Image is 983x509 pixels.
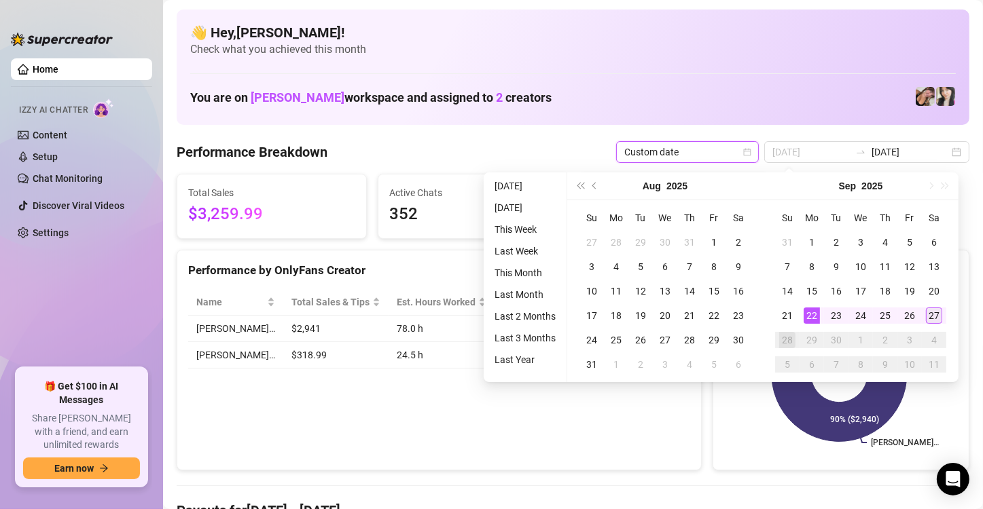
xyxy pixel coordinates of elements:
[877,332,893,348] div: 2
[657,234,673,250] div: 30
[11,33,113,46] img: logo-BBDzfeDw.svg
[848,328,873,352] td: 2025-10-01
[579,352,604,377] td: 2025-08-31
[604,303,628,328] td: 2025-08-18
[177,143,327,162] h4: Performance Breakdown
[853,259,869,275] div: 10
[681,234,698,250] div: 31
[657,356,673,373] div: 3
[677,206,702,230] th: Th
[726,206,751,230] th: Sa
[922,230,946,254] td: 2025-09-06
[897,328,922,352] td: 2025-10-03
[188,185,355,200] span: Total Sales
[632,356,649,373] div: 2
[804,259,820,275] div: 8
[901,283,918,299] div: 19
[33,151,58,162] a: Setup
[579,279,604,303] td: 2025-08-10
[188,202,355,227] span: $3,259.99
[706,307,722,324] div: 22
[604,230,628,254] td: 2025-07-28
[702,279,726,303] td: 2025-08-15
[779,356,796,373] div: 5
[632,307,649,324] div: 19
[643,172,661,200] button: Choose a month
[877,234,893,250] div: 4
[873,279,897,303] td: 2025-09-18
[775,230,800,254] td: 2025-08-31
[681,332,698,348] div: 28
[677,328,702,352] td: 2025-08-28
[19,104,88,117] span: Izzy AI Chatter
[489,200,561,216] li: [DATE]
[848,254,873,279] td: 2025-09-10
[726,328,751,352] td: 2025-08-30
[628,328,653,352] td: 2025-08-26
[628,279,653,303] td: 2025-08-12
[584,283,600,299] div: 10
[779,259,796,275] div: 7
[681,259,698,275] div: 7
[397,295,476,309] div: Est. Hours Worked
[828,307,844,324] div: 23
[936,87,955,106] img: Christina
[873,352,897,377] td: 2025-10-09
[800,352,824,377] td: 2025-10-06
[579,230,604,254] td: 2025-07-27
[702,352,726,377] td: 2025-09-05
[800,206,824,230] th: Mo
[584,307,600,324] div: 17
[877,259,893,275] div: 11
[657,259,673,275] div: 6
[848,206,873,230] th: We
[848,230,873,254] td: 2025-09-03
[702,230,726,254] td: 2025-08-01
[489,265,561,281] li: This Month
[190,90,552,105] h1: You are on workspace and assigned to creators
[726,279,751,303] td: 2025-08-16
[604,279,628,303] td: 2025-08-11
[872,145,949,159] input: End date
[922,352,946,377] td: 2025-10-11
[706,234,722,250] div: 1
[702,254,726,279] td: 2025-08-08
[608,332,624,348] div: 25
[489,221,561,238] li: This Week
[779,332,796,348] div: 28
[677,254,702,279] td: 2025-08-07
[853,356,869,373] div: 8
[23,380,140,407] span: 🎁 Get $100 in AI Messages
[926,259,942,275] div: 13
[901,259,918,275] div: 12
[926,356,942,373] div: 11
[804,283,820,299] div: 15
[730,234,747,250] div: 2
[706,259,722,275] div: 8
[677,279,702,303] td: 2025-08-14
[579,206,604,230] th: Su
[800,328,824,352] td: 2025-09-29
[632,234,649,250] div: 29
[653,206,677,230] th: We
[283,289,389,316] th: Total Sales & Tips
[726,230,751,254] td: 2025-08-02
[730,307,747,324] div: 23
[653,303,677,328] td: 2025-08-20
[853,234,869,250] div: 3
[828,234,844,250] div: 2
[873,303,897,328] td: 2025-09-25
[496,90,503,105] span: 2
[775,254,800,279] td: 2025-09-07
[489,243,561,259] li: Last Week
[33,227,69,238] a: Settings
[926,332,942,348] div: 4
[922,254,946,279] td: 2025-09-13
[608,259,624,275] div: 4
[188,261,690,280] div: Performance by OnlyFans Creator
[828,356,844,373] div: 7
[824,206,848,230] th: Tu
[489,286,561,303] li: Last Month
[33,173,103,184] a: Chat Monitoring
[730,259,747,275] div: 9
